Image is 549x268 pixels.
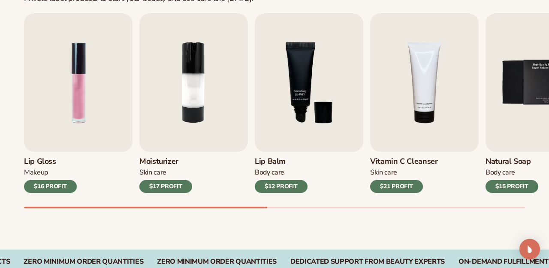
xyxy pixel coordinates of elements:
div: $15 PROFIT [486,180,538,193]
h3: Natural Soap [486,157,538,166]
div: Dedicated Support From Beauty Experts [290,258,445,266]
div: Open Intercom Messenger [519,239,540,259]
div: Zero Minimum Order QuantitieS [24,258,143,266]
a: 3 / 9 [255,13,363,193]
h3: Lip Balm [255,157,308,166]
div: $12 PROFIT [255,180,308,193]
h3: Lip Gloss [24,157,77,166]
div: $21 PROFIT [370,180,423,193]
div: Zero Minimum Order QuantitieS [157,258,277,266]
div: Skin Care [139,168,192,177]
div: Makeup [24,168,77,177]
a: 2 / 9 [139,13,248,193]
div: Body Care [255,168,308,177]
h3: Moisturizer [139,157,192,166]
div: $17 PROFIT [139,180,192,193]
div: Skin Care [370,168,438,177]
a: 1 / 9 [24,13,133,193]
a: 4 / 9 [370,13,479,193]
div: $16 PROFIT [24,180,77,193]
div: Body Care [486,168,538,177]
h3: Vitamin C Cleanser [370,157,438,166]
